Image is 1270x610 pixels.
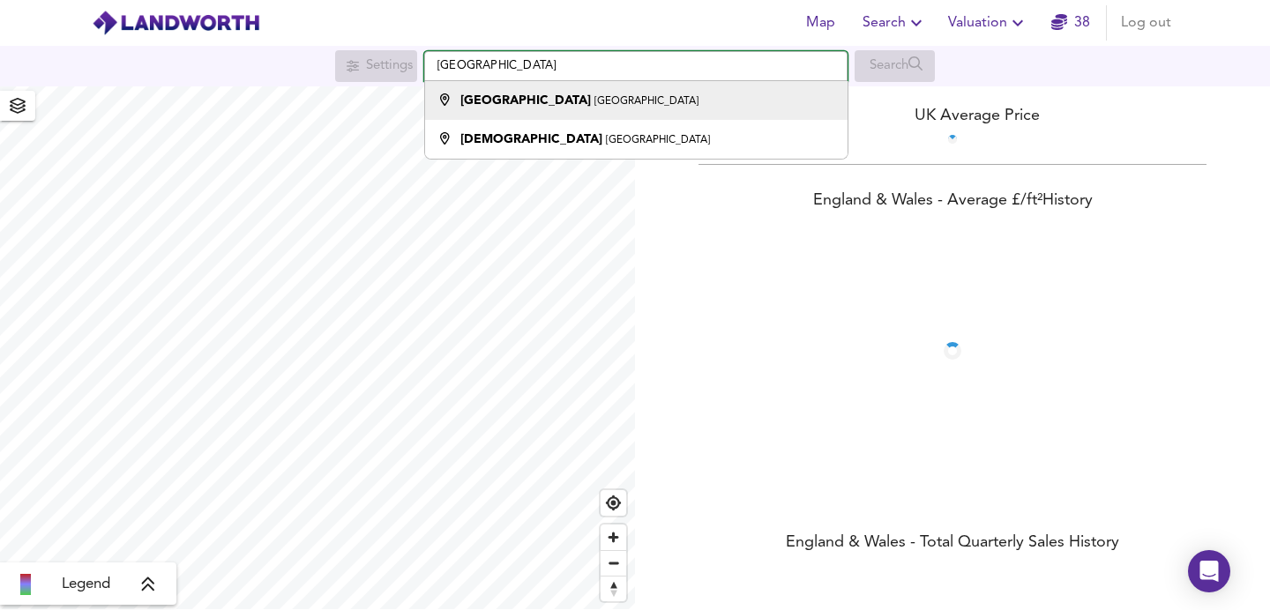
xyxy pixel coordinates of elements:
strong: [GEOGRAPHIC_DATA] [460,94,591,107]
small: [GEOGRAPHIC_DATA] [606,135,710,145]
button: Log out [1114,5,1178,41]
button: Map [792,5,848,41]
strong: [DEMOGRAPHIC_DATA] [460,133,602,145]
span: Map [799,11,841,35]
button: Zoom out [601,550,626,576]
a: 38 [1051,11,1090,35]
div: England & Wales - Average £/ ft² History [635,190,1270,214]
div: England & Wales - Total Quarterly Sales History [635,532,1270,556]
img: logo [92,10,260,36]
span: Search [863,11,927,35]
button: 38 [1042,5,1099,41]
button: Reset bearing to north [601,576,626,601]
div: Open Intercom Messenger [1188,550,1230,592]
span: Zoom out [601,551,626,576]
span: Legend [62,574,110,595]
div: UK Average Price [635,104,1270,128]
input: Enter a location... [424,51,848,81]
div: Search for a location first or explore the map [855,50,935,82]
span: Log out [1121,11,1171,35]
small: [GEOGRAPHIC_DATA] [594,96,698,107]
button: Find my location [601,490,626,516]
div: Search for a location first or explore the map [335,50,417,82]
button: Valuation [941,5,1035,41]
button: Zoom in [601,524,626,550]
span: Reset bearing to north [601,577,626,601]
span: Valuation [948,11,1028,35]
button: Search [855,5,934,41]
